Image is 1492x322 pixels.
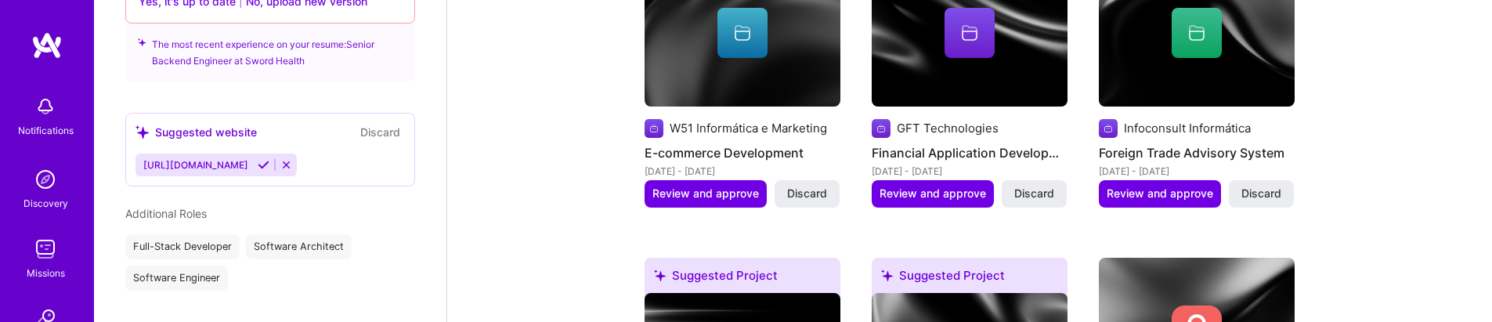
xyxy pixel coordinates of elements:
button: Discard [356,123,405,141]
span: Review and approve [652,186,759,201]
button: Review and approve [872,180,994,207]
img: Company logo [872,119,891,138]
i: icon SuggestedTeams [135,125,149,139]
div: Discovery [23,195,68,212]
button: Discard [775,180,840,207]
i: icon SuggestedTeams [654,270,666,281]
img: Company logo [1099,119,1118,138]
button: Discard [1229,180,1294,207]
div: Suggested website [135,124,257,140]
i: Reject [280,159,292,171]
div: Missions [27,265,65,281]
span: [URL][DOMAIN_NAME] [143,159,248,171]
div: The most recent experience on your resume: Senior Backend Engineer at Sword Health [125,14,415,81]
div: Infoconsult Informática [1124,120,1251,136]
img: logo [31,31,63,60]
div: Full-Stack Developer [125,234,240,259]
div: [DATE] - [DATE] [872,163,1068,179]
i: icon SuggestedTeams [881,270,893,281]
div: Notifications [18,122,74,139]
img: Company logo [645,119,663,138]
div: [DATE] - [DATE] [645,163,840,179]
div: Suggested Project [872,258,1068,299]
i: Accept [258,159,269,171]
img: bell [30,91,61,122]
h4: Foreign Trade Advisory System [1099,143,1295,163]
span: Discard [1014,186,1054,201]
button: Discard [1002,180,1067,207]
button: Review and approve [645,180,767,207]
div: Software Architect [246,234,352,259]
i: icon SuggestedTeams [138,36,146,47]
img: teamwork [30,233,61,265]
h4: Financial Application Development [872,143,1068,163]
div: Suggested Project [645,258,840,299]
div: Software Engineer [125,266,228,291]
div: [DATE] - [DATE] [1099,163,1295,179]
button: Review and approve [1099,180,1221,207]
span: Discard [787,186,827,201]
span: Review and approve [1107,186,1213,201]
span: Discard [1241,186,1281,201]
h4: E-commerce Development [645,143,840,163]
div: W51 Informática e Marketing [670,120,827,136]
span: Review and approve [880,186,986,201]
div: GFT Technologies [897,120,999,136]
span: Additional Roles [125,207,207,220]
img: discovery [30,164,61,195]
